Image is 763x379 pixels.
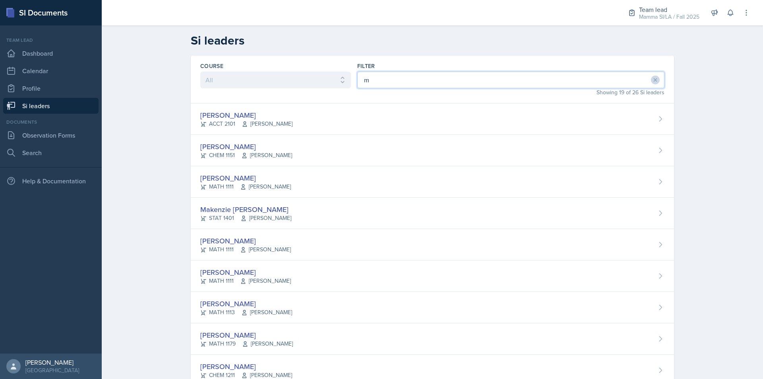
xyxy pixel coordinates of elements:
a: Observation Forms [3,127,99,143]
div: MATH 1111 [200,183,291,191]
a: Profile [3,80,99,96]
a: [PERSON_NAME] MATH 1179[PERSON_NAME] [191,323,674,355]
div: STAT 1401 [200,214,291,222]
a: [PERSON_NAME] MATH 1111[PERSON_NAME] [191,166,674,198]
div: Makenzie [PERSON_NAME] [200,204,291,215]
div: MATH 1113 [200,308,292,317]
span: [PERSON_NAME] [242,340,293,348]
span: [PERSON_NAME] [242,120,292,128]
a: [PERSON_NAME] MATH 1111[PERSON_NAME] [191,260,674,292]
div: [PERSON_NAME] [200,298,292,309]
div: Team lead [3,37,99,44]
span: [PERSON_NAME] [240,214,291,222]
a: [PERSON_NAME] CHEM 1151[PERSON_NAME] [191,135,674,166]
div: [PERSON_NAME] [200,235,291,246]
span: [PERSON_NAME] [240,245,291,254]
div: CHEM 1151 [200,151,292,159]
a: Calendar [3,63,99,79]
div: [PERSON_NAME] [200,110,292,121]
div: MATH 1179 [200,340,293,348]
a: [PERSON_NAME] MATH 1113[PERSON_NAME] [191,292,674,323]
span: [PERSON_NAME] [241,151,292,159]
div: [PERSON_NAME] [25,358,79,366]
div: Help & Documentation [3,173,99,189]
span: [PERSON_NAME] [241,308,292,317]
div: Showing 19 of 26 Si leaders [357,88,664,97]
a: Dashboard [3,45,99,61]
div: [PERSON_NAME] [200,173,291,183]
a: [PERSON_NAME] MATH 1111[PERSON_NAME] [191,229,674,260]
h2: Si leaders [191,33,674,48]
div: Team lead [639,5,699,14]
div: ACCT 2101 [200,120,292,128]
div: Mamma SI/LA / Fall 2025 [639,13,699,21]
span: [PERSON_NAME] [240,183,291,191]
a: [PERSON_NAME] ACCT 2101[PERSON_NAME] [191,103,674,135]
span: [PERSON_NAME] [240,277,291,285]
label: Filter [357,62,375,70]
input: Filter [357,72,664,88]
a: Search [3,145,99,161]
label: Course [200,62,223,70]
a: Si leaders [3,98,99,114]
div: MATH 1111 [200,277,291,285]
div: MATH 1111 [200,245,291,254]
div: [PERSON_NAME] [200,267,291,278]
div: [PERSON_NAME] [200,361,292,372]
a: Makenzie [PERSON_NAME] STAT 1401[PERSON_NAME] [191,198,674,229]
div: [GEOGRAPHIC_DATA] [25,366,79,374]
div: [PERSON_NAME] [200,141,292,152]
div: [PERSON_NAME] [200,330,293,340]
div: Documents [3,119,99,126]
